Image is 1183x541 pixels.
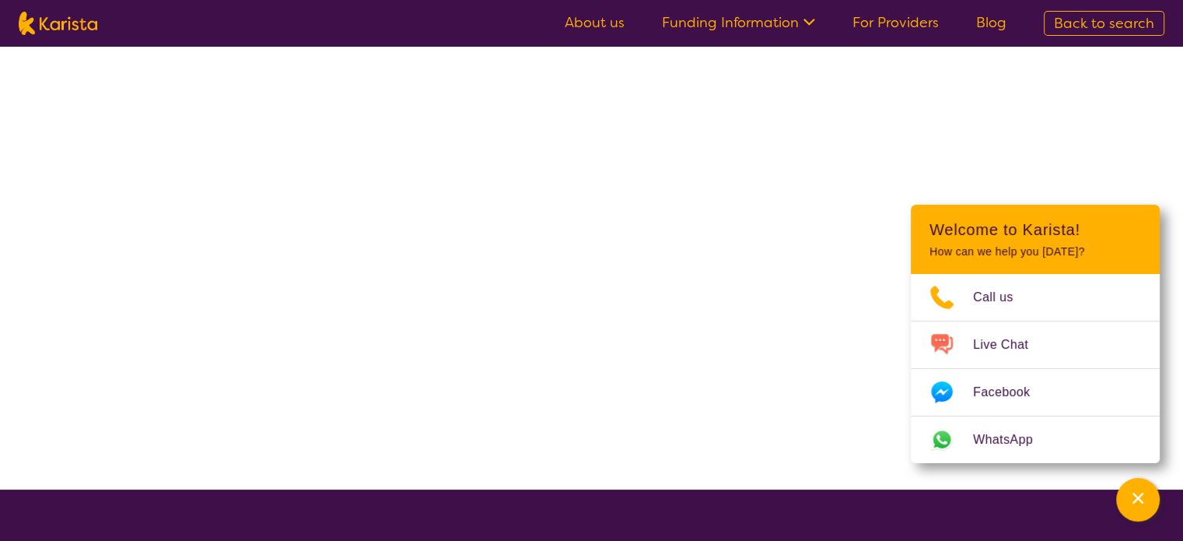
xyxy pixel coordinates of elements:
[911,205,1160,463] div: Channel Menu
[1116,478,1160,522] button: Channel Menu
[973,381,1048,404] span: Facebook
[973,333,1047,357] span: Live Chat
[852,13,939,32] a: For Providers
[929,220,1141,239] h2: Welcome to Karista!
[973,428,1052,451] span: WhatsApp
[19,12,97,35] img: Karista logo
[911,416,1160,463] a: Web link opens in a new tab.
[565,13,625,32] a: About us
[929,245,1141,258] p: How can we help you [DATE]?
[973,286,1032,309] span: Call us
[662,13,815,32] a: Funding Information
[1054,14,1154,33] span: Back to search
[911,274,1160,463] ul: Choose channel
[1044,11,1164,36] a: Back to search
[976,13,1006,32] a: Blog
